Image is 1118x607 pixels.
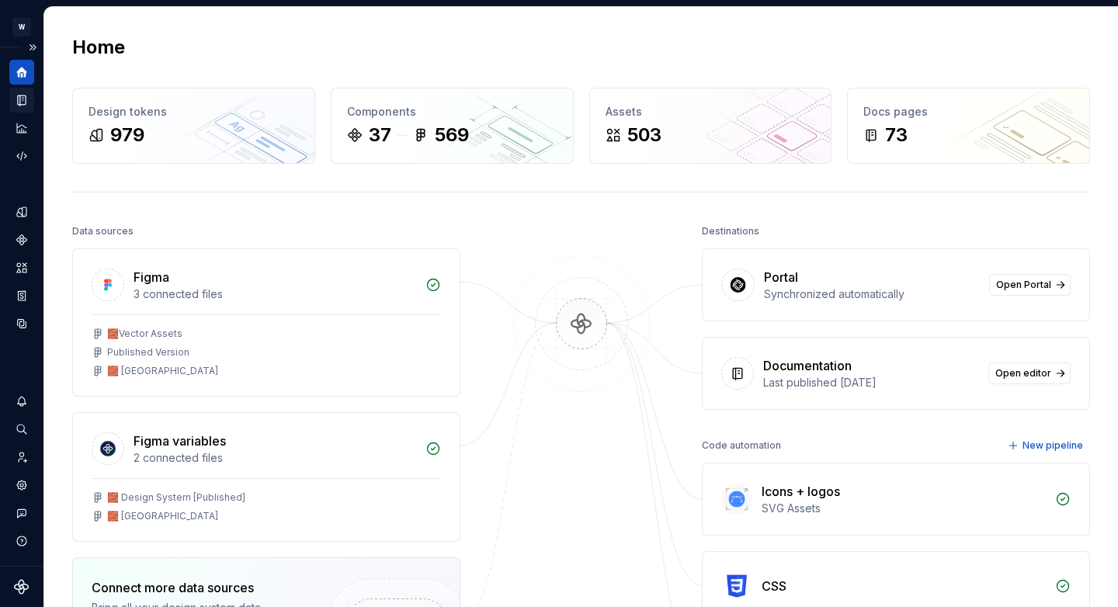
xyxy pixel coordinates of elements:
[9,255,34,280] a: Assets
[589,88,832,164] a: Assets503
[9,445,34,470] a: Invite team
[1023,439,1083,452] span: New pipeline
[762,577,786,595] div: CSS
[9,227,34,252] a: Components
[9,311,34,336] a: Data sources
[702,435,781,456] div: Code automation
[9,88,34,113] a: Documentation
[89,104,299,120] div: Design tokens
[9,283,34,308] a: Storybook stories
[92,578,301,597] div: Connect more data sources
[762,482,840,501] div: Icons + logos
[9,417,34,442] button: Search ⌘K
[134,432,226,450] div: Figma variables
[9,116,34,140] a: Analytics
[369,123,391,147] div: 37
[9,473,34,498] a: Settings
[107,491,245,504] div: 🧱 Design System [Published]
[14,579,30,595] svg: Supernova Logo
[885,123,908,147] div: 73
[3,10,40,43] button: W
[107,346,189,359] div: Published Version
[764,268,798,286] div: Portal
[72,412,460,542] a: Figma variables2 connected files🧱 Design System [Published]🧱 [GEOGRAPHIC_DATA]
[72,35,125,60] h2: Home
[995,367,1051,380] span: Open editor
[347,104,557,120] div: Components
[9,199,34,224] a: Design tokens
[331,88,574,164] a: Components37569
[72,248,460,397] a: Figma3 connected files🧱Vector AssetsPublished Version🧱 [GEOGRAPHIC_DATA]
[763,356,852,375] div: Documentation
[22,36,43,58] button: Expand sidebar
[110,123,144,147] div: 979
[627,123,661,147] div: 503
[134,268,169,286] div: Figma
[134,450,416,466] div: 2 connected files
[72,220,134,242] div: Data sources
[988,362,1071,384] a: Open editor
[9,144,34,168] a: Code automation
[107,328,182,340] div: 🧱Vector Assets
[606,104,816,120] div: Assets
[107,510,218,522] div: 🧱 [GEOGRAPHIC_DATA]
[435,123,469,147] div: 569
[762,501,1046,516] div: SVG Assets
[1003,435,1090,456] button: New pipeline
[134,286,416,302] div: 3 connected files
[989,274,1071,296] a: Open Portal
[72,88,315,164] a: Design tokens979
[763,375,979,390] div: Last published [DATE]
[764,286,980,302] div: Synchronized automatically
[863,104,1074,120] div: Docs pages
[9,389,34,414] button: Notifications
[847,88,1090,164] a: Docs pages73
[9,60,34,85] a: Home
[9,501,34,525] button: Contact support
[12,18,31,36] div: W
[107,365,218,377] div: 🧱 [GEOGRAPHIC_DATA]
[996,279,1051,291] span: Open Portal
[702,220,759,242] div: Destinations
